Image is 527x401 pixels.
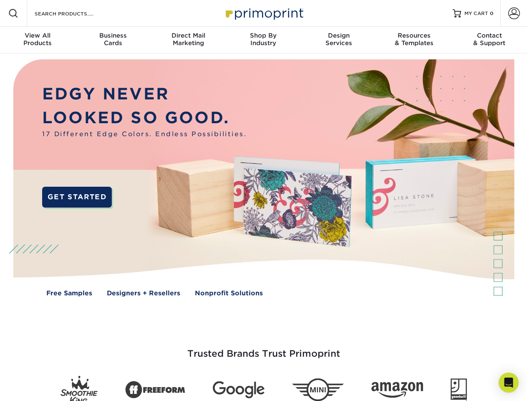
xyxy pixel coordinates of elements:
a: Free Samples [46,289,92,298]
a: Shop ByIndustry [226,27,301,53]
div: & Templates [376,32,451,47]
div: Cards [75,32,150,47]
span: Business [75,32,150,39]
div: Marketing [151,32,226,47]
img: Amazon [371,382,423,398]
span: Shop By [226,32,301,39]
div: & Support [452,32,527,47]
a: Contact& Support [452,27,527,53]
a: GET STARTED [42,187,112,208]
a: Resources& Templates [376,27,451,53]
a: Nonprofit Solutions [195,289,263,298]
span: Contact [452,32,527,39]
input: SEARCH PRODUCTS..... [34,8,115,18]
span: Direct Mail [151,32,226,39]
span: 17 Different Edge Colors. Endless Possibilities. [42,129,247,139]
span: MY CART [464,10,488,17]
a: Direct MailMarketing [151,27,226,53]
h3: Trusted Brands Trust Primoprint [20,328,508,369]
p: EDGY NEVER [42,82,247,106]
img: Goodwill [451,378,467,401]
div: Open Intercom Messenger [499,373,519,393]
div: Services [301,32,376,47]
div: Industry [226,32,301,47]
a: DesignServices [301,27,376,53]
span: 0 [490,10,494,16]
span: Resources [376,32,451,39]
a: Designers + Resellers [107,289,180,298]
span: Design [301,32,376,39]
a: BusinessCards [75,27,150,53]
p: LOOKED SO GOOD. [42,106,247,130]
img: Primoprint [222,4,305,22]
img: Google [213,381,265,398]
